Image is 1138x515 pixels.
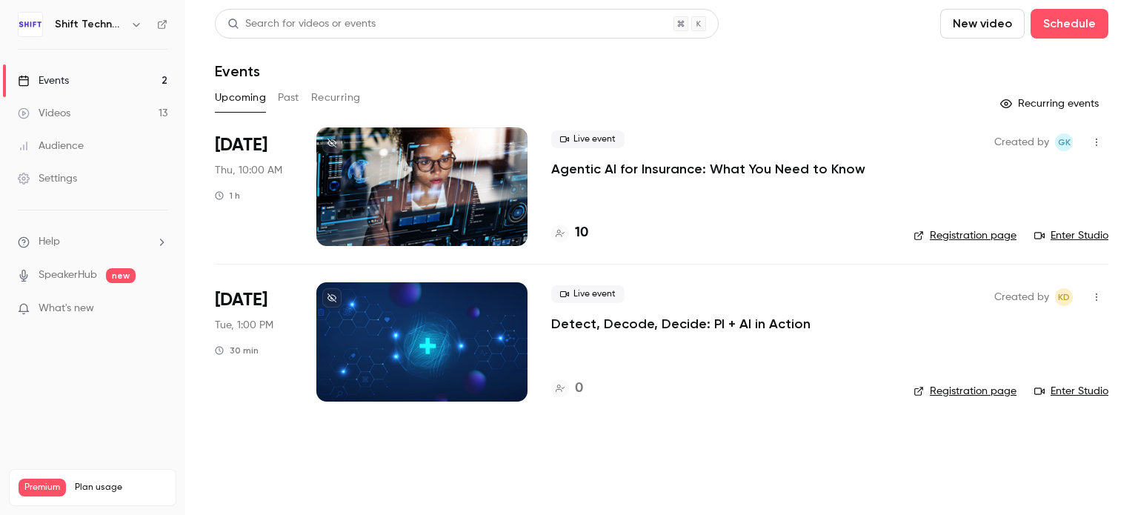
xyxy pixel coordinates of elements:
div: Audience [18,139,84,153]
span: Gaud KROTOFF [1055,133,1073,151]
span: Live event [551,285,625,303]
div: Sep 25 Thu, 10:00 AM (America/New York) [215,127,293,246]
button: Past [278,86,299,110]
button: Schedule [1031,9,1108,39]
span: Created by [994,288,1049,306]
div: 30 min [215,345,259,356]
div: Settings [18,171,77,186]
button: Recurring events [994,92,1108,116]
a: 0 [551,379,583,399]
span: Kristen DeLuca [1055,288,1073,306]
a: Agentic AI for Insurance: What You Need to Know [551,160,865,178]
a: SpeakerHub [39,268,97,283]
span: KD [1058,288,1070,306]
span: Live event [551,130,625,148]
a: Registration page [914,228,1016,243]
h1: Events [215,62,260,80]
span: new [106,268,136,283]
a: 10 [551,223,588,243]
span: Premium [19,479,66,496]
span: Thu, 10:00 AM [215,163,282,178]
button: Upcoming [215,86,266,110]
span: Created by [994,133,1049,151]
span: Tue, 1:00 PM [215,318,273,333]
a: Enter Studio [1034,228,1108,243]
div: Search for videos or events [227,16,376,32]
button: Recurring [311,86,361,110]
span: [DATE] [215,133,267,157]
span: Help [39,234,60,250]
span: GK [1058,133,1071,151]
img: Shift Technology [19,13,42,36]
iframe: Noticeable Trigger [150,302,167,316]
span: [DATE] [215,288,267,312]
div: Sep 30 Tue, 1:00 PM (America/New York) [215,282,293,401]
a: Enter Studio [1034,384,1108,399]
li: help-dropdown-opener [18,234,167,250]
div: Events [18,73,69,88]
button: New video [940,9,1025,39]
h4: 10 [575,223,588,243]
h6: Shift Technology [55,17,124,32]
span: What's new [39,301,94,316]
span: Plan usage [75,482,167,494]
a: Detect, Decode, Decide: PI + AI in Action [551,315,811,333]
h4: 0 [575,379,583,399]
div: 1 h [215,190,240,202]
a: Registration page [914,384,1016,399]
div: Videos [18,106,70,121]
